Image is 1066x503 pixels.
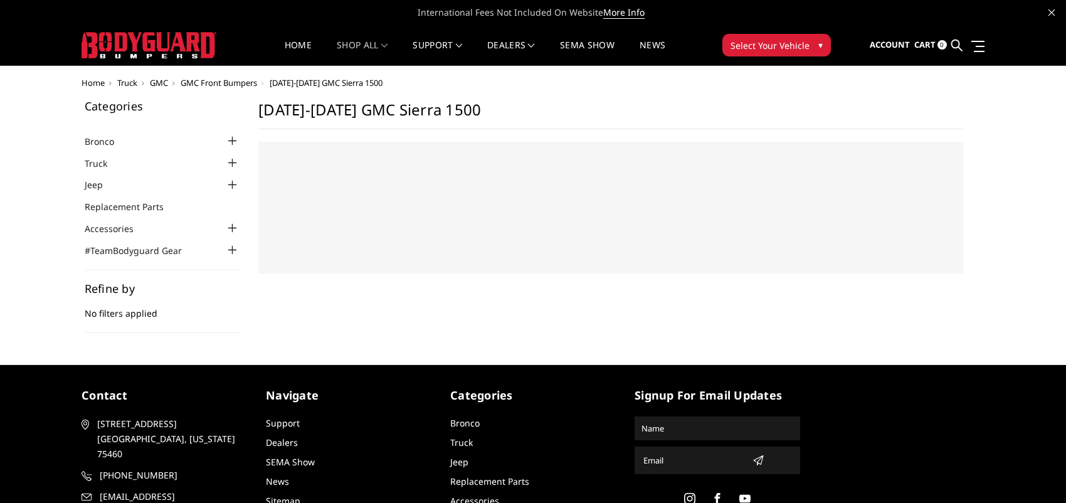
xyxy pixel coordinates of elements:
a: Replacement Parts [85,200,179,213]
a: News [640,41,665,65]
h5: Categories [85,100,240,112]
span: [DATE]-[DATE] GMC Sierra 1500 [270,77,383,88]
a: Support [266,417,300,429]
a: Bronco [85,135,130,148]
img: BODYGUARD BUMPERS [82,32,216,58]
a: Home [82,77,105,88]
a: Dealers [487,41,535,65]
a: [PHONE_NUMBER] [82,468,247,483]
span: [PHONE_NUMBER] [100,468,245,483]
span: Account [870,39,910,50]
div: No filters applied [85,283,240,333]
a: Account [870,28,910,62]
button: Select Your Vehicle [722,34,831,56]
a: #TeamBodyguard Gear [85,244,198,257]
h5: Categories [450,387,616,404]
a: Accessories [85,222,149,235]
span: Cart [914,39,936,50]
a: GMC [150,77,168,88]
a: Cart 0 [914,28,947,62]
a: Jeep [450,456,468,468]
h5: contact [82,387,247,404]
a: SEMA Show [266,456,315,468]
iframe: Form 0 [271,154,951,248]
a: Replacement Parts [450,475,529,487]
span: [STREET_ADDRESS] [GEOGRAPHIC_DATA], [US_STATE] 75460 [97,416,243,462]
a: Truck [85,157,123,170]
a: Jeep [85,178,119,191]
input: Name [636,418,798,438]
input: Email [638,450,747,470]
h5: Refine by [85,283,240,294]
h5: signup for email updates [635,387,800,404]
a: Truck [117,77,137,88]
span: ▾ [818,38,823,51]
a: Dealers [266,437,298,448]
h5: Navigate [266,387,431,404]
a: shop all [337,41,388,65]
a: Home [285,41,312,65]
a: More Info [603,6,645,19]
a: GMC Front Bumpers [181,77,257,88]
h1: [DATE]-[DATE] GMC Sierra 1500 [258,100,963,129]
a: Truck [450,437,473,448]
a: News [266,475,289,487]
a: SEMA Show [560,41,615,65]
span: Select Your Vehicle [731,39,810,52]
a: Support [413,41,462,65]
span: 0 [937,40,947,50]
a: Bronco [450,417,480,429]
